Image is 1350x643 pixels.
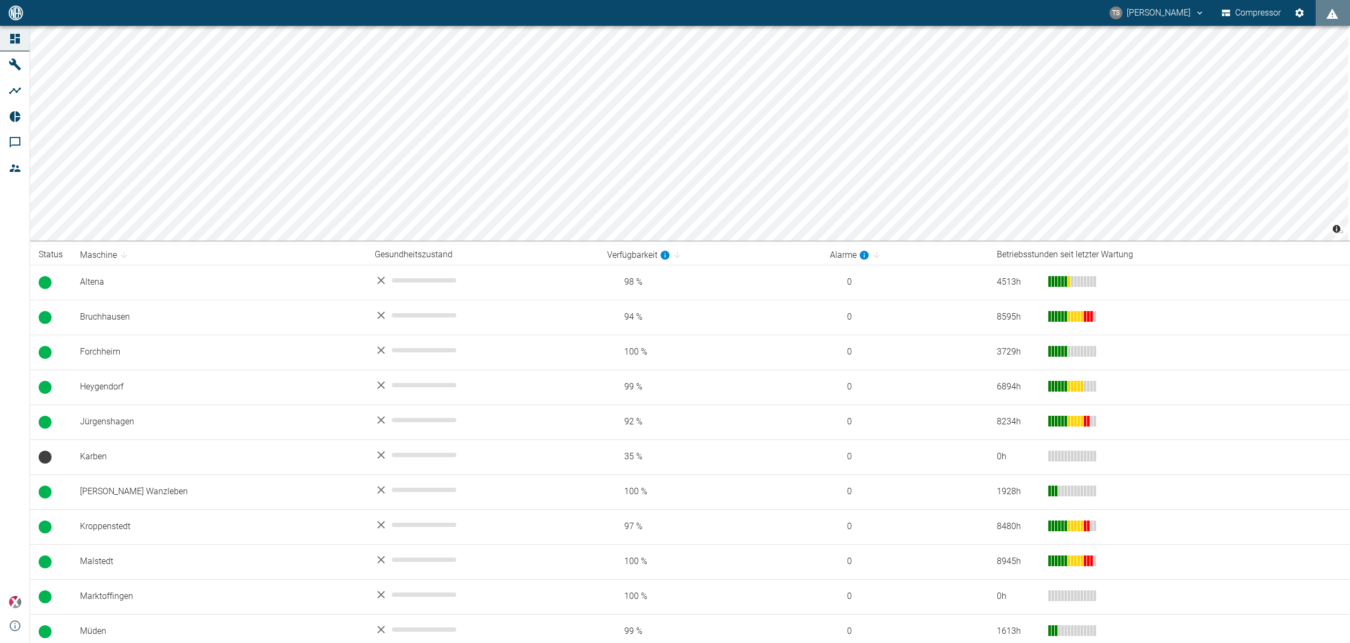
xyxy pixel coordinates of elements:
span: 100 % [607,555,813,568]
div: 4513 h [997,276,1040,288]
td: Malstedt [71,544,366,579]
span: Maschine [80,249,131,262]
button: timo.streitbuerger@arcanum-energy.de [1108,3,1206,23]
span: 0 [830,625,980,638]
div: 1928 h [997,486,1040,498]
div: 8945 h [997,555,1040,568]
button: Compressor [1220,3,1283,23]
span: Keine Daten [39,451,52,464]
span: Betrieb [39,276,52,289]
td: Karben [71,439,366,474]
span: 0 [830,451,980,463]
th: Gesundheitszustand [366,245,599,265]
div: 8595 h [997,311,1040,323]
span: Betrieb [39,555,52,568]
span: Betrieb [39,381,52,394]
div: 1613 h [997,625,1040,638]
span: Betrieb [39,486,52,498]
span: 97 % [607,521,813,533]
th: Betriebsstunden seit letzter Wartung [988,245,1350,265]
div: berechnet für die letzten 7 Tage [830,249,870,262]
div: No data [375,623,590,636]
div: 8480 h [997,521,1040,533]
img: Xplore Logo [9,596,21,609]
div: 3729 h [997,346,1040,358]
div: No data [375,379,590,392]
div: No data [375,274,590,287]
td: Heygendorf [71,370,366,404]
canvas: Map [30,26,1348,241]
div: No data [375,414,590,427]
div: No data [375,483,590,496]
td: Marktoffingen [71,579,366,614]
td: Altena [71,265,366,300]
div: No data [375,309,590,322]
span: 0 [830,276,980,288]
div: berechnet für die letzten 7 Tage [607,249,670,262]
div: No data [375,449,590,461]
span: 92 % [607,416,813,428]
span: 0 [830,521,980,533]
div: 0 h [997,451,1040,463]
div: TS [1110,6,1122,19]
button: Einstellungen [1290,3,1309,23]
span: Betrieb [39,590,52,603]
span: 0 [830,486,980,498]
span: 0 [830,590,980,603]
span: 0 [830,311,980,323]
span: Betrieb [39,346,52,359]
div: 6894 h [997,381,1040,393]
div: No data [375,553,590,566]
span: 94 % [607,311,813,323]
div: No data [375,518,590,531]
td: Bruchhausen [71,300,366,335]
span: 0 [830,346,980,358]
span: Betrieb [39,311,52,324]
div: 0 h [997,590,1040,603]
span: Betrieb [39,416,52,429]
span: 35 % [607,451,813,463]
td: Forchheim [71,335,366,370]
span: 98 % [607,276,813,288]
span: Betrieb [39,625,52,638]
span: 100 % [607,346,813,358]
img: logo [8,5,24,20]
span: 99 % [607,625,813,638]
span: 99 % [607,381,813,393]
td: Kroppenstedt [71,509,366,544]
th: Status [30,245,71,265]
span: 0 [830,416,980,428]
div: No data [375,588,590,601]
span: Betrieb [39,521,52,533]
div: No data [375,344,590,357]
div: 8234 h [997,416,1040,428]
td: [PERSON_NAME] Wanzleben [71,474,366,509]
span: 0 [830,555,980,568]
span: 0 [830,381,980,393]
span: 100 % [607,486,813,498]
td: Jürgenshagen [71,404,366,439]
span: 100 % [607,590,813,603]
